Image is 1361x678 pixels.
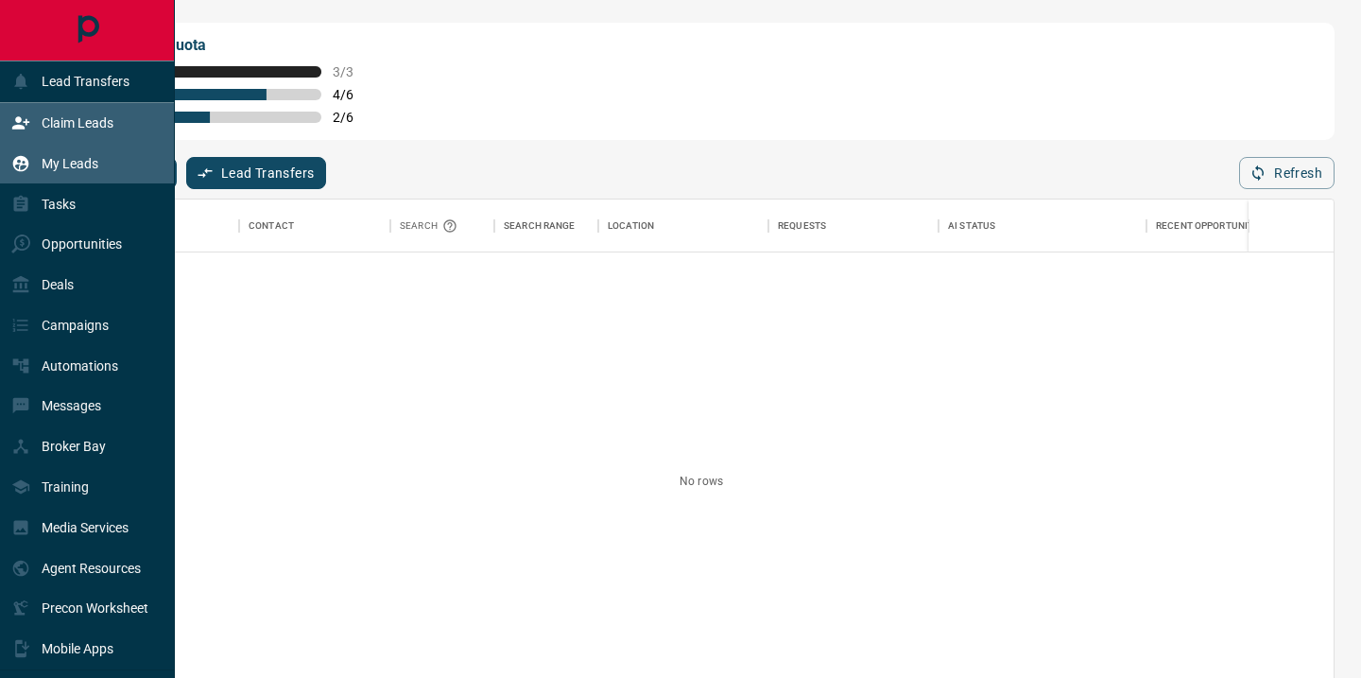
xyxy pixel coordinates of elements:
div: Contact [249,200,294,252]
span: 2 / 6 [333,110,374,125]
div: Contact [239,200,390,252]
div: Location [608,200,654,252]
div: Requests [768,200,939,252]
div: Search Range [494,200,598,252]
button: Lead Transfers [186,157,327,189]
p: My Daily Quota [102,34,374,57]
div: AI Status [948,200,995,252]
div: Search [400,200,462,252]
span: 4 / 6 [333,87,374,102]
button: Refresh [1239,157,1335,189]
div: Requests [778,200,826,252]
div: Location [598,200,768,252]
div: Search Range [504,200,576,252]
div: Name [69,200,239,252]
div: AI Status [939,200,1146,252]
span: 3 / 3 [333,64,374,79]
div: Recent Opportunities (30d) [1146,200,1335,252]
div: Recent Opportunities (30d) [1156,200,1295,252]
